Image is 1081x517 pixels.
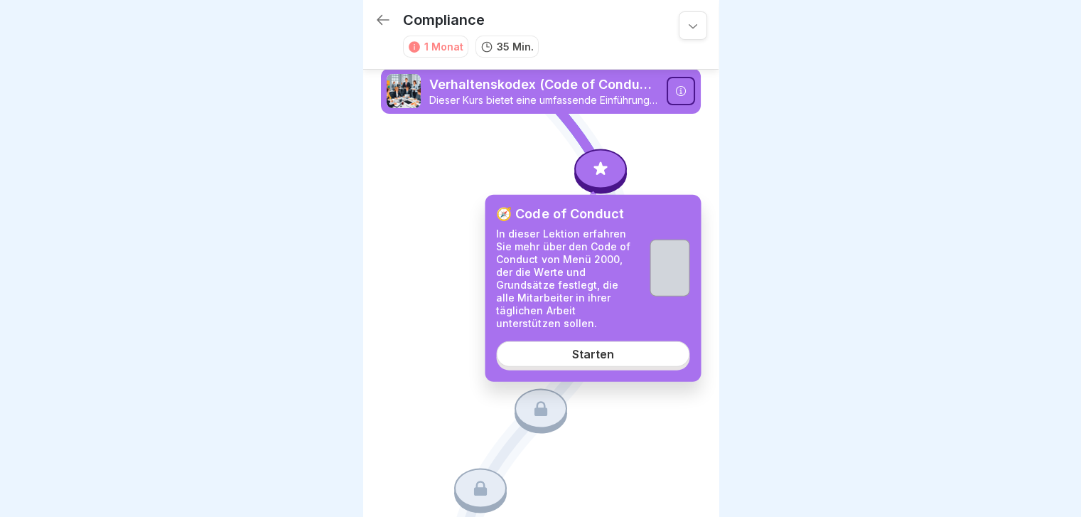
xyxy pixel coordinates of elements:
[497,39,534,54] p: 35 Min.
[424,39,463,54] div: 1 Monat
[496,206,638,222] p: 🧭 Code of Conduct
[429,94,658,107] p: Dieser Kurs bietet eine umfassende Einführung in den Verhaltenskodex der Menü 2000 Catering Röttg...
[496,341,689,366] a: Starten
[572,347,614,360] div: Starten
[403,11,485,28] p: Compliance
[429,75,658,94] p: Verhaltenskodex (Code of Conduct) Menü 2000
[496,227,638,329] p: In dieser Lektion erfahren Sie mehr über den Code of Conduct von Menü 2000, der die Werte und Gru...
[387,74,421,108] img: hh3kvobgi93e94d22i1c6810.png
